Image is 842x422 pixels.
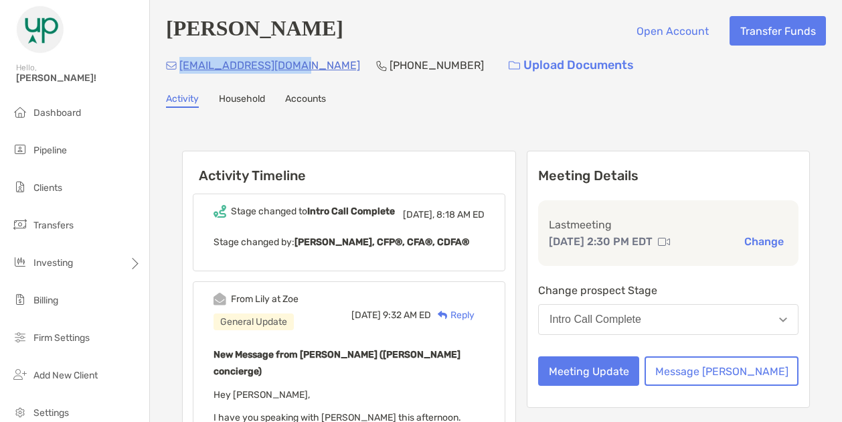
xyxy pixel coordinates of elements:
[12,141,28,157] img: pipeline icon
[550,313,641,326] div: Intro Call Complete
[645,356,798,386] button: Message [PERSON_NAME]
[231,293,299,305] div: From Lily at Zoe
[431,308,475,322] div: Reply
[12,179,28,195] img: clients icon
[538,356,639,386] button: Meeting Update
[166,16,343,46] h4: [PERSON_NAME]
[33,220,74,231] span: Transfers
[231,206,395,217] div: Stage changed to
[436,209,485,220] span: 8:18 AM ED
[500,51,643,80] a: Upload Documents
[12,216,28,232] img: transfers icon
[626,16,719,46] button: Open Account
[33,407,69,419] span: Settings
[33,332,90,344] span: Firm Settings
[376,60,387,71] img: Phone Icon
[16,5,64,54] img: Zoe Logo
[12,254,28,270] img: investing icon
[12,366,28,382] img: add_new_client icon
[33,145,67,156] span: Pipeline
[538,282,798,299] p: Change prospect Stage
[12,291,28,307] img: billing icon
[214,234,485,251] p: Stage changed by:
[509,61,520,70] img: button icon
[12,104,28,120] img: dashboard icon
[438,311,448,320] img: Reply icon
[166,93,199,108] a: Activity
[214,293,226,305] img: Event icon
[214,313,294,330] div: General Update
[183,151,515,184] h6: Activity Timeline
[351,309,381,321] span: [DATE]
[307,206,395,217] b: Intro Call Complete
[16,72,141,84] span: [PERSON_NAME]!
[214,349,460,377] b: New Message from [PERSON_NAME] ([PERSON_NAME] concierge)
[166,62,177,70] img: Email Icon
[33,107,81,119] span: Dashboard
[214,205,226,218] img: Event icon
[33,370,98,381] span: Add New Client
[390,57,484,74] p: [PHONE_NUMBER]
[730,16,826,46] button: Transfer Funds
[33,182,62,194] span: Clients
[538,167,798,184] p: Meeting Details
[383,309,431,321] span: 9:32 AM ED
[33,257,73,269] span: Investing
[219,93,265,108] a: Household
[538,304,798,335] button: Intro Call Complete
[549,216,788,233] p: Last meeting
[179,57,360,74] p: [EMAIL_ADDRESS][DOMAIN_NAME]
[658,236,670,247] img: communication type
[740,234,788,249] button: Change
[294,236,469,248] b: [PERSON_NAME], CFP®, CFA®, CDFA®
[403,209,434,220] span: [DATE],
[285,93,326,108] a: Accounts
[549,233,653,250] p: [DATE] 2:30 PM EDT
[33,295,58,306] span: Billing
[12,404,28,420] img: settings icon
[12,329,28,345] img: firm-settings icon
[779,318,787,322] img: Open dropdown arrow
